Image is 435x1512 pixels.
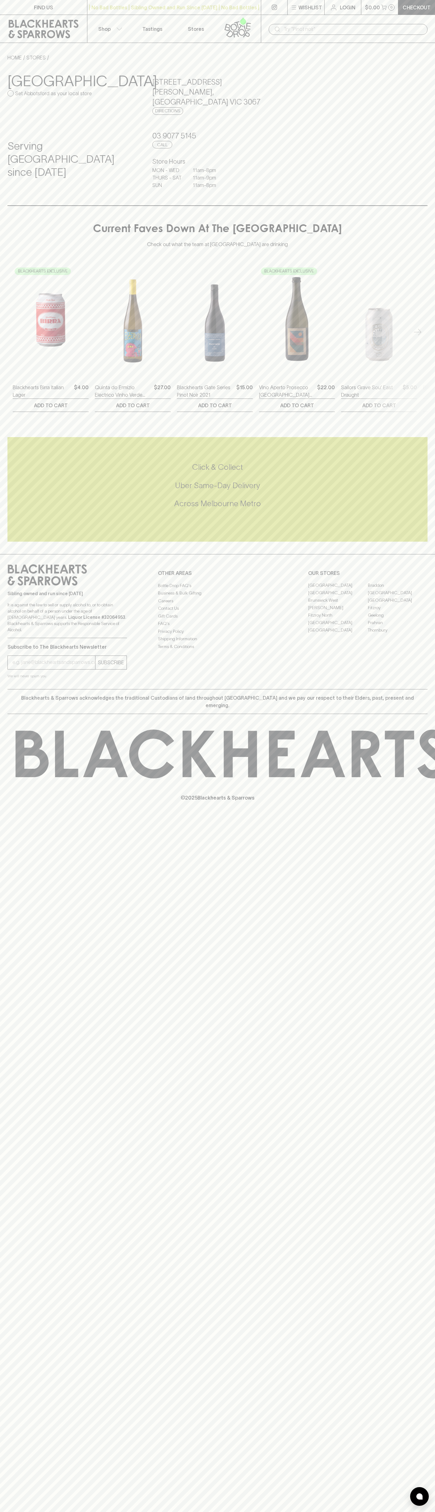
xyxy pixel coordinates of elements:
[7,72,137,90] h3: [GEOGRAPHIC_DATA]
[236,384,253,399] p: $15.00
[308,597,368,604] a: Brunswick West
[340,4,355,11] p: Login
[368,612,428,619] a: Geelong
[7,55,22,60] a: HOME
[158,597,277,604] a: Careers
[158,620,277,628] a: FAQ's
[7,643,127,651] p: Subscribe to The Blackhearts Newsletter
[362,402,396,409] p: ADD TO CART
[177,399,253,412] button: ADD TO CART
[259,399,335,412] button: ADD TO CART
[7,480,428,491] h5: Uber Same-Day Delivery
[152,156,282,166] h6: Store Hours
[308,627,368,634] a: [GEOGRAPHIC_DATA]
[98,25,111,33] p: Shop
[158,635,277,643] a: Shipping Information
[26,55,46,60] a: STORES
[308,612,368,619] a: Fitzroy North
[93,223,342,236] h4: Current Faves Down At The [GEOGRAPHIC_DATA]
[158,643,277,650] a: Terms & Conditions
[7,602,127,633] p: It is against the law to sell or supply alcohol to, or to obtain alcohol on behalf of a person un...
[95,399,171,412] button: ADD TO CART
[7,437,428,541] div: Call to action block
[95,265,171,374] img: Quinta do Ermizio Electrico Vinho Verde 2022
[193,181,224,189] p: 11am - 8pm
[13,399,89,412] button: ADD TO CART
[68,615,125,620] strong: Liquor License #32064953
[158,582,277,589] a: Bottle Drop FAQ's
[188,25,204,33] p: Stores
[87,15,131,43] button: Shop
[198,402,232,409] p: ADD TO CART
[152,174,183,181] p: THURS - SAT
[152,107,183,115] a: Directions
[341,384,400,399] a: Sailors Grave Sou' East Draught
[95,384,151,399] a: Quinta do Ermizio Electrico Vinho Verde 2022
[34,402,68,409] p: ADD TO CART
[368,627,428,634] a: Thornbury
[152,77,282,107] h5: [STREET_ADDRESS][PERSON_NAME] , [GEOGRAPHIC_DATA] VIC 3067
[341,399,417,412] button: ADD TO CART
[177,265,253,374] img: Blackhearts Gate Series Pinot Noir 2021
[298,4,322,11] p: Wishlist
[416,1493,423,1500] img: bubble-icon
[147,236,288,248] p: Check out what the team at [GEOGRAPHIC_DATA] are drinking
[308,589,368,597] a: [GEOGRAPHIC_DATA]
[174,15,218,43] a: Stores
[154,384,171,399] p: $27.00
[390,6,393,9] p: 0
[74,384,89,399] p: $4.00
[152,166,183,174] p: MON - WED
[259,384,315,399] a: Vino Aperto Prosecco [GEOGRAPHIC_DATA] 2024
[177,384,234,399] a: Blackhearts Gate Series Pinot Noir 2021
[13,384,72,399] a: Blackhearts Birra Italian Lager
[158,569,277,577] p: OTHER AREAS
[158,628,277,635] a: Privacy Policy
[7,590,127,597] p: Sibling owned and run since [DATE]
[131,15,174,43] a: Tastings
[284,24,423,34] input: Try "Pinot noir"
[142,25,162,33] p: Tastings
[308,569,428,577] p: OUR STORES
[12,657,95,667] input: e.g. jane@blackheartsandsparrows.com.au
[308,619,368,627] a: [GEOGRAPHIC_DATA]
[158,605,277,612] a: Contact Us
[403,384,417,399] p: $5.00
[193,174,224,181] p: 11am - 9pm
[259,265,335,374] img: Vino Aperto Prosecco King Valley 2024
[368,589,428,597] a: [GEOGRAPHIC_DATA]
[368,582,428,589] a: Braddon
[12,694,423,709] p: Blackhearts & Sparrows acknowledges the traditional Custodians of land throughout [GEOGRAPHIC_DAT...
[7,673,127,679] p: We will never spam you
[15,90,92,97] p: Set Abbotsford as your local store
[152,131,282,141] h5: 03 9077 5145
[95,656,127,669] button: SUBSCRIBE
[365,4,380,11] p: $0.00
[7,140,137,179] h4: Serving [GEOGRAPHIC_DATA] since [DATE]
[158,612,277,620] a: Gift Cards
[13,265,89,374] img: Blackhearts Birra Italian Lager
[7,462,428,472] h5: Click & Collect
[280,402,314,409] p: ADD TO CART
[152,181,183,189] p: SUN
[403,4,431,11] p: Checkout
[152,141,172,148] a: Call
[308,582,368,589] a: [GEOGRAPHIC_DATA]
[317,384,335,399] p: $22.00
[341,265,417,374] img: Sailors Grave Sou' East Draught
[116,402,150,409] p: ADD TO CART
[34,4,53,11] p: FIND US
[368,619,428,627] a: Prahran
[193,166,224,174] p: 11am - 8pm
[308,604,368,612] a: [PERSON_NAME]
[368,597,428,604] a: [GEOGRAPHIC_DATA]
[158,590,277,597] a: Business & Bulk Gifting
[98,659,124,666] p: SUBSCRIBE
[368,604,428,612] a: Fitzroy
[7,498,428,509] h5: Across Melbourne Metro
